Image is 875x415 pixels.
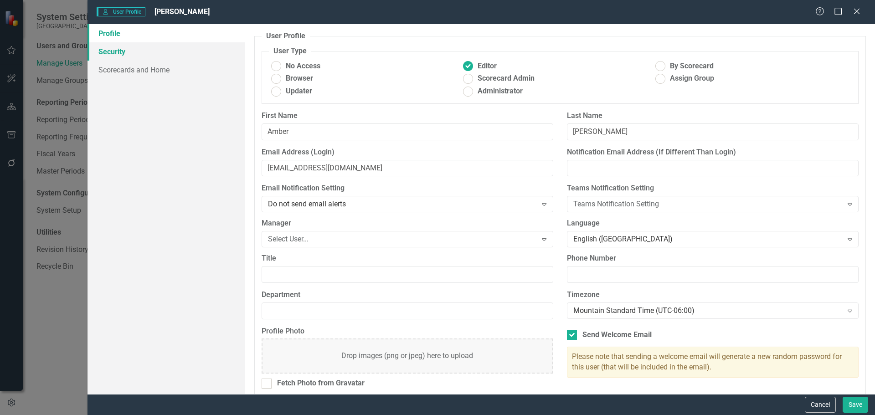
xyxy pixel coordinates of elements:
span: Scorecard Admin [478,73,535,84]
div: Teams Notification Setting [573,199,843,210]
label: Notification Email Address (If Different Than Login) [567,147,859,158]
div: Send Welcome Email [582,330,652,340]
a: Security [87,42,245,61]
legend: User Type [269,46,311,56]
span: User Profile [97,7,145,16]
span: Editor [478,61,497,72]
span: By Scorecard [670,61,714,72]
label: Email Address (Login) [262,147,553,158]
span: Administrator [478,86,523,97]
span: Updater [286,86,312,97]
label: Last Name [567,111,859,121]
div: Mountain Standard Time (UTC-06:00) [573,305,843,316]
span: [PERSON_NAME] [154,7,210,16]
span: Browser [286,73,313,84]
label: Email Notification Setting [262,183,553,194]
label: Title [262,253,553,264]
div: Fetch Photo from Gravatar [277,378,365,389]
button: Save [843,397,868,413]
span: No Access [286,61,320,72]
div: Do not send email alerts [268,199,537,210]
a: Profile [87,24,245,42]
div: Please note that sending a welcome email will generate a new random password for this user (that ... [567,347,859,378]
label: Profile Photo [262,326,553,337]
span: Assign Group [670,73,714,84]
label: Manager [262,218,553,229]
a: Scorecards and Home [87,61,245,79]
button: Cancel [805,397,836,413]
div: Select User... [268,234,537,245]
label: Timezone [567,290,859,300]
label: Phone Number [567,253,859,264]
label: Language [567,218,859,229]
label: First Name [262,111,553,121]
label: Department [262,290,553,300]
legend: User Profile [262,31,310,41]
div: Drop images (png or jpeg) here to upload [341,351,473,361]
div: English ([GEOGRAPHIC_DATA]) [573,234,843,245]
label: Teams Notification Setting [567,183,859,194]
